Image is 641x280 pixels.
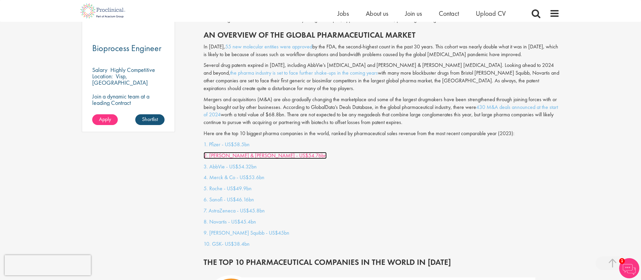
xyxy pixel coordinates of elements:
[92,42,162,54] span: Bioprocess Engineer
[225,43,312,50] a: 55 new molecular entities were approved
[204,96,560,126] p: Mergers and acquisitions (M&A) are also gradually changing the marketplace and some of the larges...
[405,9,422,18] a: Join us
[99,116,111,123] span: Apply
[230,69,378,76] a: the pharma industry is set to face further shake-ups in the coming years
[92,93,165,131] p: Join a dynamic team at a leading Contract Manufacturing Organisation (CMO) and contribute to grou...
[204,43,560,58] p: In [DATE], by the FDA, the second-highest count in the past 30 years. This cohort was nearly doub...
[204,258,560,267] h2: THE TOP 10 PHARMACEUTICAL COMPANIES IN THE WORLD IN [DATE]
[204,141,250,148] a: 1. Pfizer - US$58.5bn
[204,196,254,203] a: 6. Sanofi - US$46.16bn
[204,240,250,247] a: 10. GSK- US$38.4bn
[204,163,257,170] a: 3. AbbVie - US$54.32bn
[92,44,165,52] a: Bioprocess Engineer
[204,152,327,159] a: 2. [PERSON_NAME] & [PERSON_NAME] - US$54.76bn
[135,114,165,125] a: Shortlist
[204,229,289,236] a: 9. [PERSON_NAME] Squibb - US$45bn
[204,218,256,225] a: 8. Novartis - US$45.4bn
[476,9,506,18] a: Upload CV
[366,9,388,18] a: About us
[92,114,118,125] a: Apply
[92,72,148,86] p: Visp, [GEOGRAPHIC_DATA]
[204,31,560,39] h2: An overview of the global pharmaceutical market
[204,130,560,137] p: Here are the top 10 biggest pharma companies in the world, ranked by pharmaceutical sales revenue...
[204,207,265,214] a: 7. AstraZeneca - US$45.8bn
[204,185,252,192] a: 5. Roche - US$49.9bn
[92,66,107,74] span: Salary
[619,258,625,264] span: 1
[5,255,91,275] iframe: reCAPTCHA
[92,72,113,80] span: Location:
[204,62,560,92] p: Several drug patents expired in [DATE], including AbbVie’s [MEDICAL_DATA] and [PERSON_NAME] & [PE...
[204,174,264,181] a: 4. Merck & Co - US$53.6bn
[204,104,558,118] a: 430 M&A deals announced at the start of 2024
[619,258,639,278] img: Chatbot
[439,9,459,18] a: Contact
[110,66,155,74] p: Highly Competitive
[337,9,349,18] a: Jobs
